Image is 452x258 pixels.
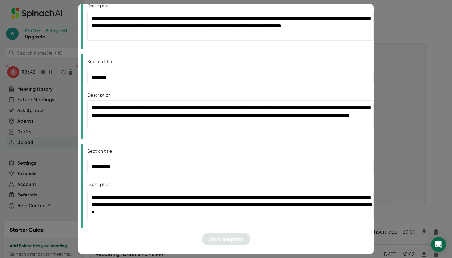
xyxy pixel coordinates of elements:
[202,233,250,245] button: Save template
[209,236,243,242] span: Save template
[87,148,112,154] div: Section title
[87,182,366,187] div: Description
[87,59,112,65] div: Section title
[87,92,366,98] div: Description
[431,237,446,252] div: Open Intercom Messenger
[87,3,366,8] div: Description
